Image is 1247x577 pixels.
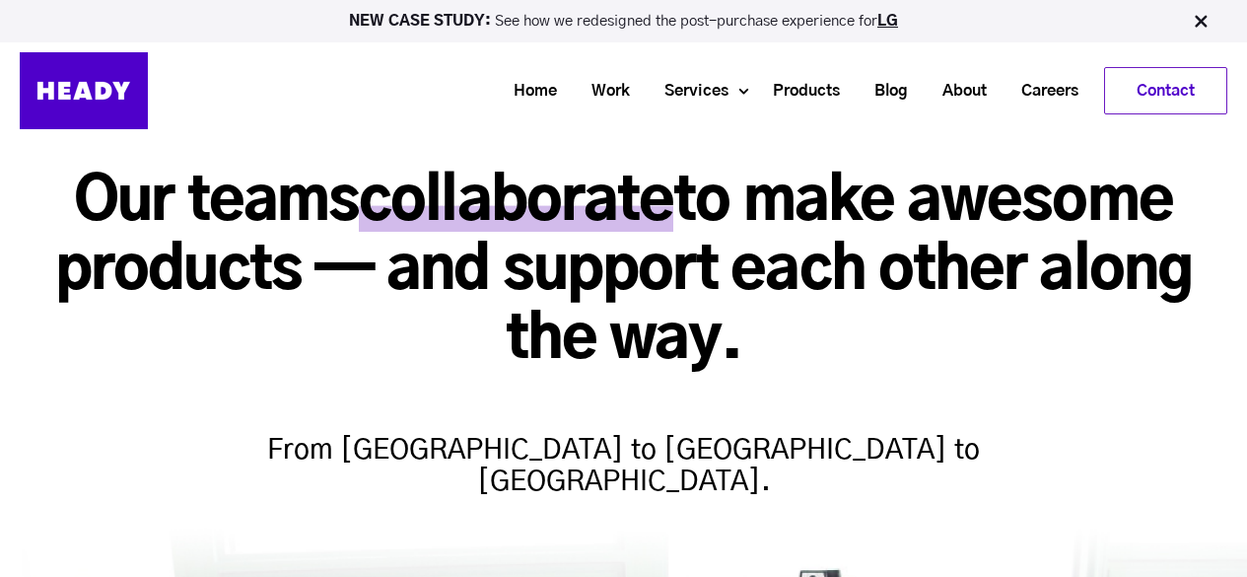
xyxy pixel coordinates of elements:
[567,73,640,109] a: Work
[918,73,997,109] a: About
[240,396,1008,498] h4: From [GEOGRAPHIC_DATA] to [GEOGRAPHIC_DATA] to [GEOGRAPHIC_DATA].
[489,73,567,109] a: Home
[877,14,898,29] a: LG
[748,73,850,109] a: Products
[349,14,495,29] strong: NEW CASE STUDY:
[997,73,1088,109] a: Careers
[850,73,918,109] a: Blog
[168,67,1227,114] div: Navigation Menu
[1105,68,1226,113] a: Contact
[359,173,673,232] span: collaborate
[640,73,738,109] a: Services
[9,14,1238,29] p: See how we redesigned the post-purchase experience for
[20,168,1227,376] h1: Our teams to make awesome products — and support each other along the way.
[20,52,148,129] img: Heady_Logo_Web-01 (1)
[1191,12,1211,32] img: Close Bar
